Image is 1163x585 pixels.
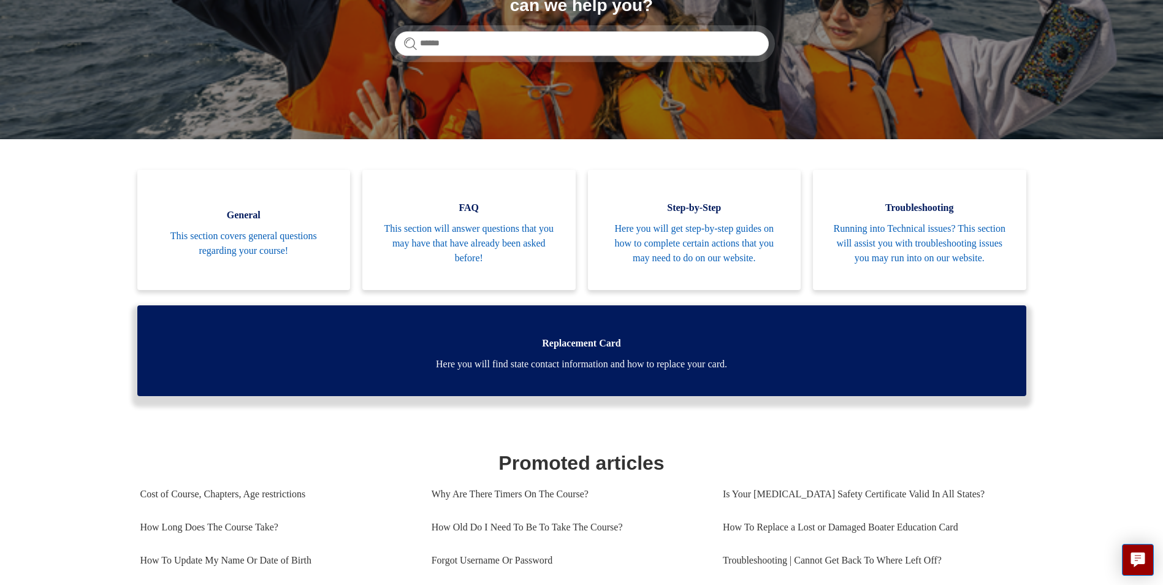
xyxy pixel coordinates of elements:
a: How Old Do I Need To Be To Take The Course? [432,511,704,544]
span: This section covers general questions regarding your course! [156,229,332,258]
a: FAQ This section will answer questions that you may have that have already been asked before! [362,170,576,290]
span: Troubleshooting [831,201,1008,215]
a: How Long Does The Course Take? [140,511,413,544]
h1: Promoted articles [140,448,1023,478]
a: Replacement Card Here you will find state contact information and how to replace your card. [137,305,1026,396]
a: Troubleshooting Running into Technical issues? This section will assist you with troubleshooting ... [813,170,1026,290]
input: Search [395,31,769,56]
a: How To Update My Name Or Date of Birth [140,544,413,577]
span: Here you will find state contact information and how to replace your card. [156,357,1008,372]
span: General [156,208,332,223]
span: Step-by-Step [606,201,783,215]
span: FAQ [381,201,557,215]
span: Replacement Card [156,336,1008,351]
button: Live chat [1122,544,1154,576]
a: Step-by-Step Here you will get step-by-step guides on how to complete certain actions that you ma... [588,170,801,290]
span: Running into Technical issues? This section will assist you with troubleshooting issues you may r... [831,221,1008,266]
a: Why Are There Timers On The Course? [432,478,704,511]
a: Cost of Course, Chapters, Age restrictions [140,478,413,511]
a: Forgot Username Or Password [432,544,704,577]
a: How To Replace a Lost or Damaged Boater Education Card [723,511,1014,544]
span: Here you will get step-by-step guides on how to complete certain actions that you may need to do ... [606,221,783,266]
a: General This section covers general questions regarding your course! [137,170,351,290]
a: Is Your [MEDICAL_DATA] Safety Certificate Valid In All States? [723,478,1014,511]
a: Troubleshooting | Cannot Get Back To Where Left Off? [723,544,1014,577]
span: This section will answer questions that you may have that have already been asked before! [381,221,557,266]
